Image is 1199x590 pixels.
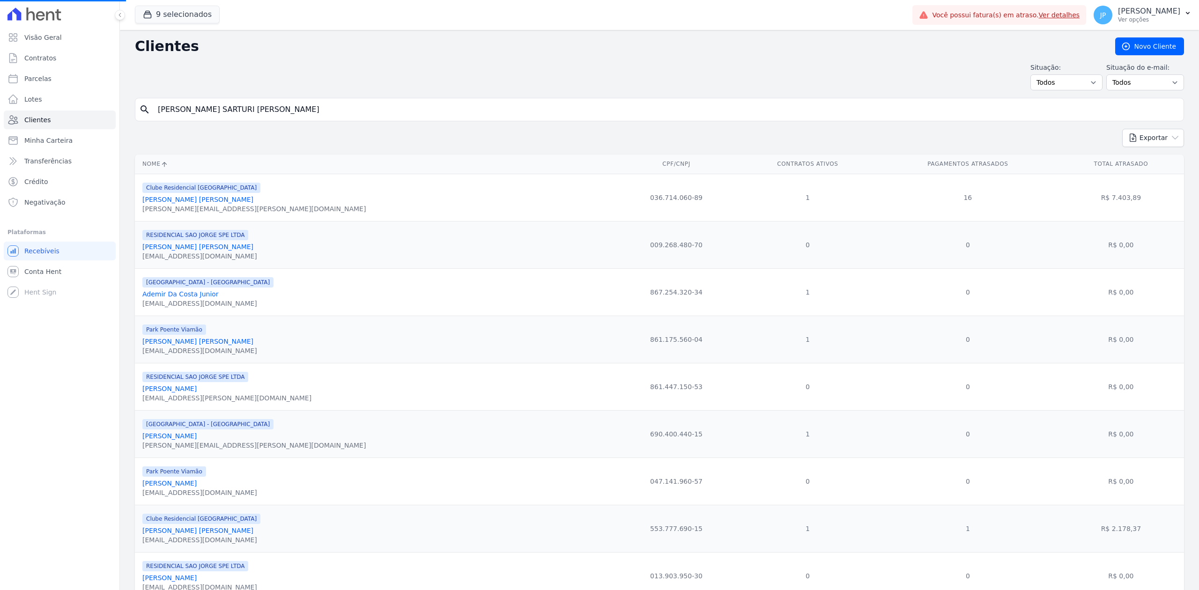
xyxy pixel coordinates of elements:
span: Clube Residencial [GEOGRAPHIC_DATA] [142,514,260,524]
a: [PERSON_NAME] [PERSON_NAME] [142,196,253,203]
td: 009.268.480-70 [615,221,738,268]
button: Exportar [1122,129,1184,147]
td: 1 [738,316,878,363]
a: Visão Geral [4,28,116,47]
td: 0 [878,268,1058,316]
div: [PERSON_NAME][EMAIL_ADDRESS][PERSON_NAME][DOMAIN_NAME] [142,441,366,450]
td: 1 [738,268,878,316]
span: RESIDENCIAL SAO JORGE SPE LTDA [142,372,248,382]
th: Contratos Ativos [738,155,878,174]
a: [PERSON_NAME] [PERSON_NAME] [142,338,253,345]
button: JP [PERSON_NAME] Ver opções [1086,2,1199,28]
span: [GEOGRAPHIC_DATA] - [GEOGRAPHIC_DATA] [142,419,274,429]
span: Minha Carteira [24,136,73,145]
span: Park Poente Viamão [142,324,206,335]
span: RESIDENCIAL SAO JORGE SPE LTDA [142,230,248,240]
span: Negativação [24,198,66,207]
a: Novo Cliente [1115,37,1184,55]
td: R$ 0,00 [1058,363,1184,410]
span: Parcelas [24,74,52,83]
td: R$ 0,00 [1058,457,1184,505]
td: 0 [878,363,1058,410]
a: Parcelas [4,69,116,88]
td: 1 [738,174,878,221]
td: 553.777.690-15 [615,505,738,552]
label: Situação: [1030,63,1103,73]
td: 0 [738,363,878,410]
td: 1 [878,505,1058,552]
span: RESIDENCIAL SAO JORGE SPE LTDA [142,561,248,571]
td: R$ 0,00 [1058,316,1184,363]
td: R$ 2.178,37 [1058,505,1184,552]
td: 036.714.060-89 [615,174,738,221]
div: [EMAIL_ADDRESS][DOMAIN_NAME] [142,535,260,545]
td: 0 [878,316,1058,363]
span: Recebíveis [24,246,59,256]
h2: Clientes [135,38,1100,55]
td: R$ 7.403,89 [1058,174,1184,221]
td: 690.400.440-15 [615,410,738,457]
td: 1 [738,505,878,552]
span: Contratos [24,53,56,63]
span: Clube Residencial [GEOGRAPHIC_DATA] [142,183,260,193]
div: [EMAIL_ADDRESS][DOMAIN_NAME] [142,251,257,261]
input: Buscar por nome, CPF ou e-mail [152,100,1180,119]
a: [PERSON_NAME] [142,574,197,582]
a: [PERSON_NAME] [PERSON_NAME] [142,527,253,534]
th: Total Atrasado [1058,155,1184,174]
th: Pagamentos Atrasados [878,155,1058,174]
span: Conta Hent [24,267,61,276]
span: Você possui fatura(s) em atraso. [932,10,1080,20]
a: [PERSON_NAME] [142,432,197,440]
td: 16 [878,174,1058,221]
div: [EMAIL_ADDRESS][PERSON_NAME][DOMAIN_NAME] [142,393,311,403]
p: [PERSON_NAME] [1118,7,1180,16]
p: Ver opções [1118,16,1180,23]
a: Ver detalhes [1039,11,1080,19]
td: 0 [878,457,1058,505]
td: 1 [738,410,878,457]
a: Clientes [4,111,116,129]
td: 861.175.560-04 [615,316,738,363]
a: Ademir Da Costa Junior [142,290,219,298]
span: Lotes [24,95,42,104]
div: Plataformas [7,227,112,238]
td: 861.447.150-53 [615,363,738,410]
th: CPF/CNPJ [615,155,738,174]
td: 0 [878,221,1058,268]
span: Clientes [24,115,51,125]
a: [PERSON_NAME] [142,385,197,392]
a: Recebíveis [4,242,116,260]
a: [PERSON_NAME] [PERSON_NAME] [142,243,253,251]
td: 867.254.320-34 [615,268,738,316]
td: 047.141.960-57 [615,457,738,505]
td: 0 [738,221,878,268]
a: Transferências [4,152,116,170]
i: search [139,104,150,115]
td: R$ 0,00 [1058,268,1184,316]
a: Lotes [4,90,116,109]
span: Transferências [24,156,72,166]
th: Nome [135,155,615,174]
td: 0 [878,410,1058,457]
span: JP [1100,12,1106,18]
div: [PERSON_NAME][EMAIL_ADDRESS][PERSON_NAME][DOMAIN_NAME] [142,204,366,214]
div: [EMAIL_ADDRESS][DOMAIN_NAME] [142,346,257,355]
div: [EMAIL_ADDRESS][DOMAIN_NAME] [142,488,257,497]
button: 9 selecionados [135,6,220,23]
div: [EMAIL_ADDRESS][DOMAIN_NAME] [142,299,274,308]
td: 0 [738,457,878,505]
td: R$ 0,00 [1058,410,1184,457]
td: R$ 0,00 [1058,221,1184,268]
a: Contratos [4,49,116,67]
a: [PERSON_NAME] [142,479,197,487]
a: Conta Hent [4,262,116,281]
span: [GEOGRAPHIC_DATA] - [GEOGRAPHIC_DATA] [142,277,274,288]
a: Negativação [4,193,116,212]
a: Crédito [4,172,116,191]
span: Visão Geral [24,33,62,42]
a: Minha Carteira [4,131,116,150]
span: Park Poente Viamão [142,466,206,477]
label: Situação do e-mail: [1106,63,1184,73]
span: Crédito [24,177,48,186]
